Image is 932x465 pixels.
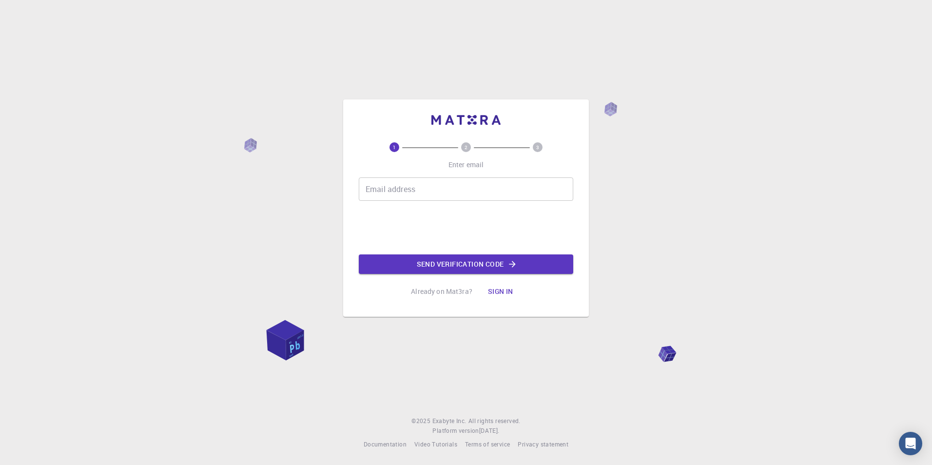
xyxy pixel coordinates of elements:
[465,144,467,151] text: 2
[364,440,407,448] span: Documentation
[414,440,457,449] a: Video Tutorials
[432,417,466,425] span: Exabyte Inc.
[465,440,510,449] a: Terms of service
[518,440,568,449] a: Privacy statement
[359,254,573,274] button: Send verification code
[899,432,922,455] div: Open Intercom Messenger
[518,440,568,448] span: Privacy statement
[414,440,457,448] span: Video Tutorials
[479,426,500,434] span: [DATE] .
[393,144,396,151] text: 1
[465,440,510,448] span: Terms of service
[432,426,479,436] span: Platform version
[480,282,521,301] button: Sign in
[411,416,432,426] span: © 2025
[432,416,466,426] a: Exabyte Inc.
[448,160,484,170] p: Enter email
[411,287,472,296] p: Already on Mat3ra?
[364,440,407,449] a: Documentation
[479,426,500,436] a: [DATE].
[468,416,521,426] span: All rights reserved.
[536,144,539,151] text: 3
[392,209,540,247] iframe: reCAPTCHA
